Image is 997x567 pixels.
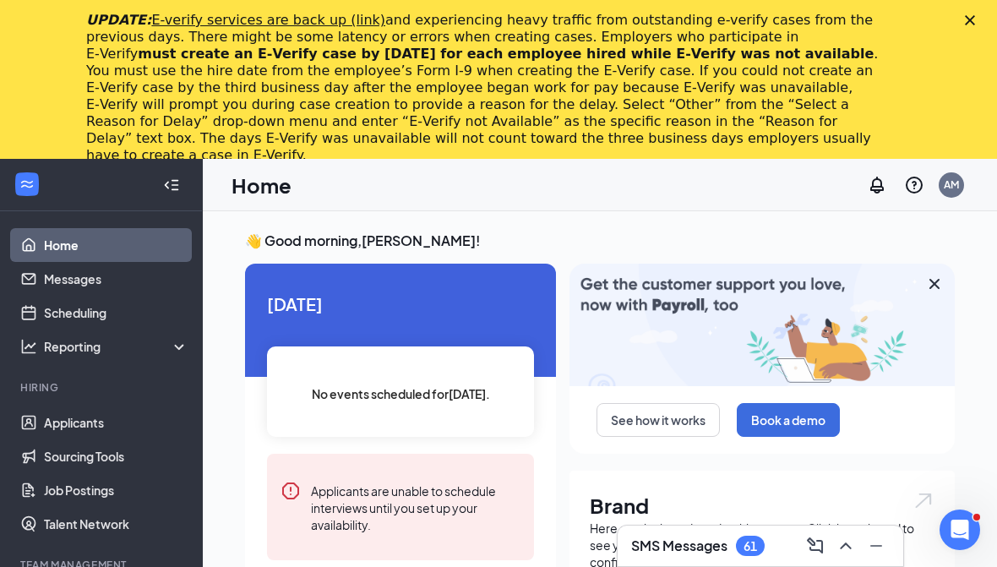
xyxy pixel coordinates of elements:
svg: WorkstreamLogo [19,176,35,193]
svg: Error [281,481,301,501]
div: and experiencing heavy traffic from outstanding e-verify cases from the previous days. There migh... [86,12,884,164]
div: Hiring [20,380,185,395]
img: payroll-large.gif [569,264,955,386]
div: Close [965,15,982,25]
a: E-verify services are back up (link) [151,12,385,28]
svg: QuestionInfo [904,175,924,195]
div: 61 [744,539,757,553]
a: Home [44,228,188,262]
svg: Cross [924,274,945,294]
h1: Brand [590,491,934,520]
b: must create an E‑Verify case by [DATE] for each employee hired while E‑Verify was not available [138,46,874,62]
svg: Collapse [163,177,180,194]
a: Talent Network [44,507,188,541]
a: Messages [44,262,188,296]
button: ComposeMessage [802,532,829,559]
div: AM [944,177,959,192]
span: No events scheduled for [DATE] . [312,384,490,403]
h1: Home [232,171,291,199]
div: Reporting [44,338,189,355]
i: UPDATE: [86,12,385,28]
button: Minimize [863,532,890,559]
a: Applicants [44,406,188,439]
svg: Analysis [20,338,37,355]
button: ChevronUp [832,532,859,559]
svg: Notifications [867,175,887,195]
a: Scheduling [44,296,188,330]
h3: 👋 Good morning, [PERSON_NAME] ! [245,232,955,250]
svg: ComposeMessage [805,536,825,556]
button: Book a demo [737,403,840,437]
a: Sourcing Tools [44,439,188,473]
span: [DATE] [267,291,534,317]
iframe: Intercom live chat [940,510,980,550]
svg: Minimize [866,536,886,556]
h3: SMS Messages [631,537,727,555]
button: See how it works [597,403,720,437]
img: open.6027fd2a22e1237b5b06.svg [913,491,934,510]
svg: ChevronUp [836,536,856,556]
div: Applicants are unable to schedule interviews until you set up your availability. [311,481,520,533]
a: Job Postings [44,473,188,507]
